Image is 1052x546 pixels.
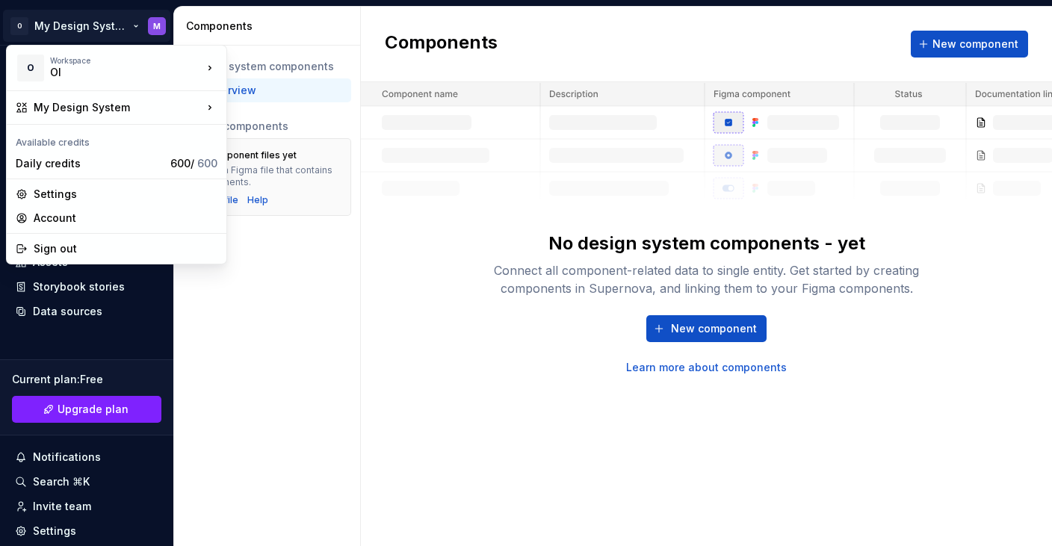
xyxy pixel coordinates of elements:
div: Daily credits [16,156,164,171]
span: 600 / [170,157,217,170]
div: OI [50,65,177,80]
div: Account [34,211,217,226]
div: Available credits [10,128,223,152]
div: Sign out [34,241,217,256]
div: Settings [34,187,217,202]
div: Workspace [50,56,202,65]
div: O [17,55,44,81]
span: 600 [197,157,217,170]
div: My Design System [34,100,202,115]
